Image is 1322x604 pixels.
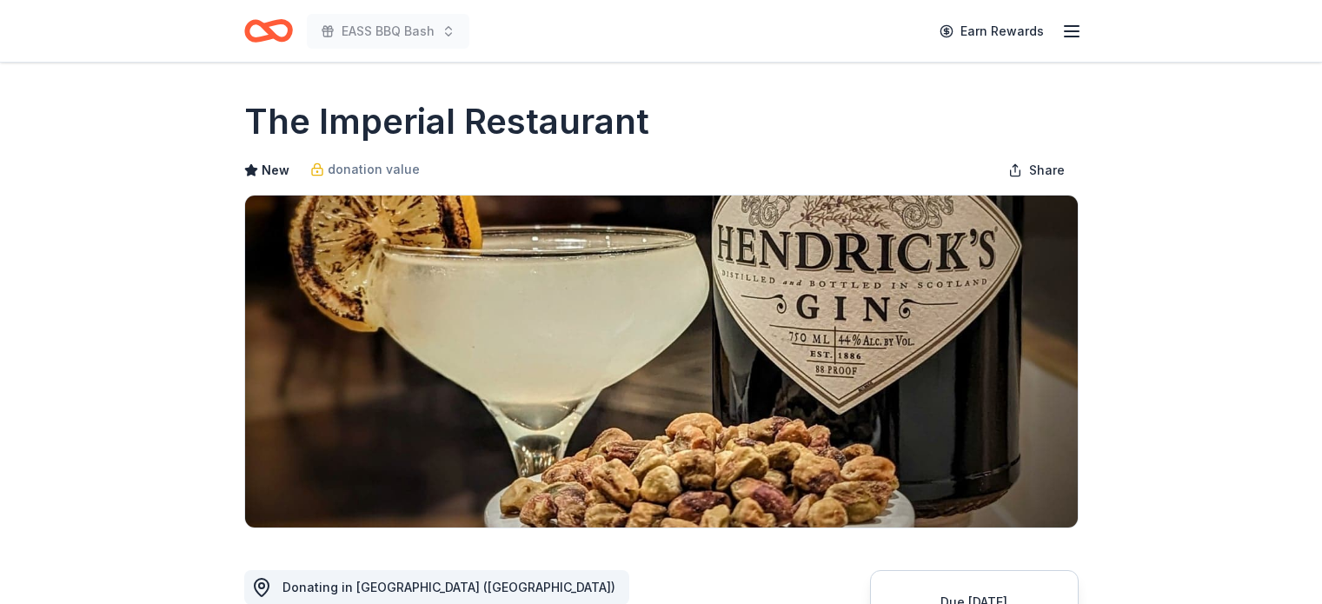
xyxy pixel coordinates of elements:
span: Share [1029,160,1065,181]
button: Share [994,153,1079,188]
button: EASS BBQ Bash [307,14,469,49]
span: Donating in [GEOGRAPHIC_DATA] ([GEOGRAPHIC_DATA]) [282,580,615,594]
span: EASS BBQ Bash [342,21,435,42]
span: New [262,160,289,181]
h1: The Imperial Restaurant [244,97,649,146]
img: Image for The Imperial Restaurant [245,196,1078,528]
a: Home [244,10,293,51]
a: donation value [310,159,420,180]
span: donation value [328,159,420,180]
a: Earn Rewards [929,16,1054,47]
